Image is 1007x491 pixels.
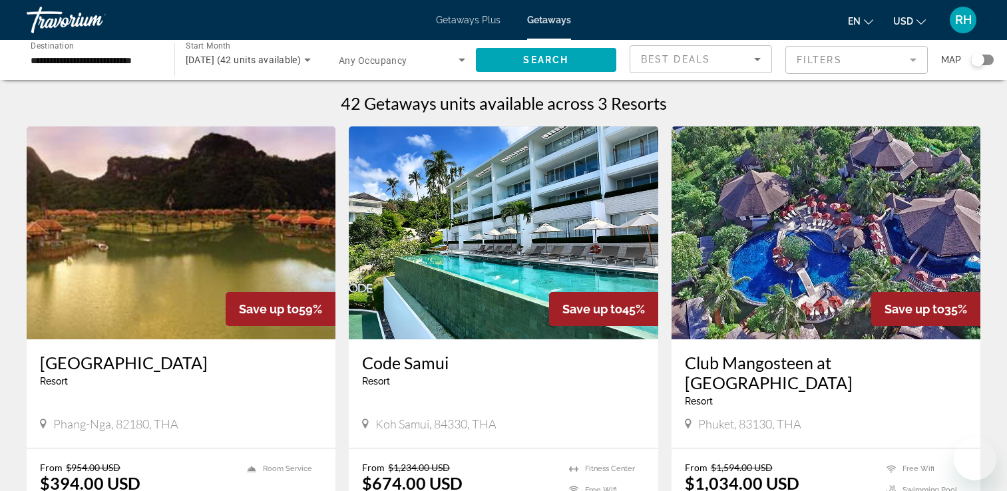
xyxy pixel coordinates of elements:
[263,464,312,473] span: Room Service
[641,54,710,65] span: Best Deals
[362,353,644,373] a: Code Samui
[885,302,944,316] span: Save up to
[527,15,571,25] a: Getaways
[186,55,302,65] span: [DATE] (42 units available)
[27,3,160,37] a: Travorium
[31,41,74,50] span: Destination
[871,292,980,326] div: 35%
[388,462,450,473] span: $1,234.00 USD
[549,292,658,326] div: 45%
[362,462,385,473] span: From
[698,416,801,431] span: Phuket, 83130, THA
[641,51,761,67] mat-select: Sort by
[226,292,335,326] div: 59%
[848,11,873,31] button: Change language
[53,416,178,431] span: Phang-Nga, 82180, THA
[954,438,996,480] iframe: Button to launch messaging window
[893,11,926,31] button: Change currency
[239,302,299,316] span: Save up to
[436,15,501,25] a: Getaways Plus
[711,462,773,473] span: $1,594.00 USD
[66,462,120,473] span: $954.00 USD
[27,126,335,339] img: ii_bsn1.jpg
[893,16,913,27] span: USD
[341,93,667,113] h1: 42 Getaways units available across 3 Resorts
[349,126,658,339] img: ii_uic1.jpg
[585,464,635,473] span: Fitness Center
[339,55,407,66] span: Any Occupancy
[523,55,568,65] span: Search
[955,13,972,27] span: RH
[946,6,980,34] button: User Menu
[186,41,230,51] span: Start Month
[40,462,63,473] span: From
[362,376,390,387] span: Resort
[40,353,322,373] a: [GEOGRAPHIC_DATA]
[941,51,961,69] span: Map
[785,45,928,75] button: Filter
[685,462,707,473] span: From
[562,302,622,316] span: Save up to
[903,464,934,473] span: Free Wifi
[375,416,497,431] span: Koh Samui, 84330, THA
[685,353,967,393] a: Club Mangosteen at [GEOGRAPHIC_DATA]
[685,396,713,407] span: Resort
[476,48,617,72] button: Search
[672,126,980,339] img: ii_mgn1.jpg
[40,376,68,387] span: Resort
[848,16,861,27] span: en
